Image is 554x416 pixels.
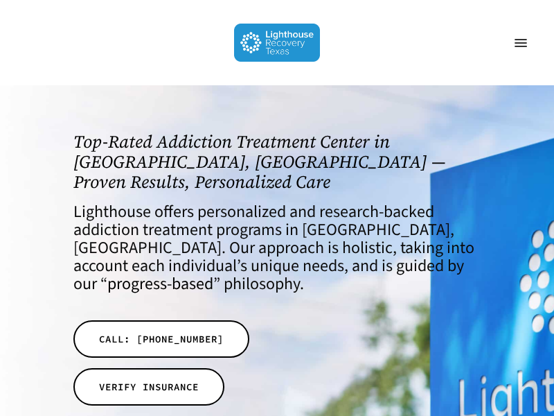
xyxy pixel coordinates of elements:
[99,332,224,346] span: CALL: [PHONE_NUMBER]
[234,24,321,62] img: Lighthouse Recovery Texas
[73,132,481,191] h1: Top-Rated Addiction Treatment Center in [GEOGRAPHIC_DATA], [GEOGRAPHIC_DATA] — Proven Results, Pe...
[73,320,249,358] a: CALL: [PHONE_NUMBER]
[73,203,481,293] h4: Lighthouse offers personalized and research-backed addiction treatment programs in [GEOGRAPHIC_DA...
[73,368,224,406] a: VERIFY INSURANCE
[107,272,213,296] a: progress-based
[507,36,535,50] a: Navigation Menu
[99,380,199,394] span: VERIFY INSURANCE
